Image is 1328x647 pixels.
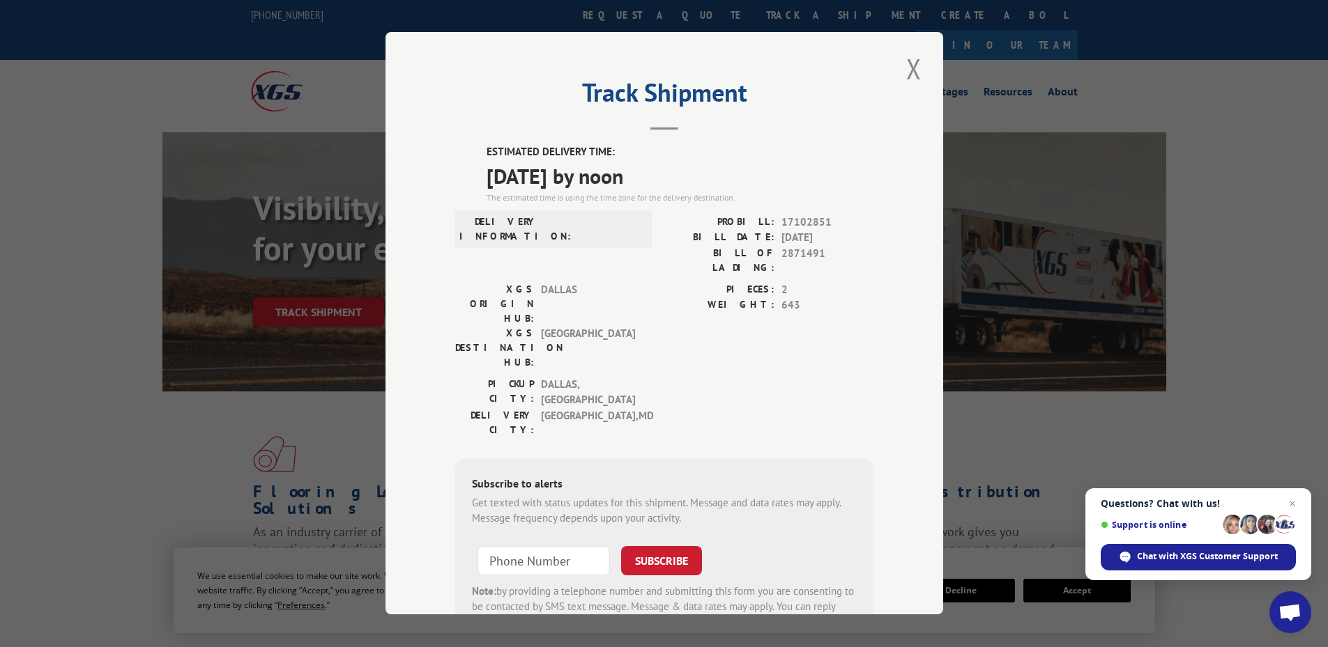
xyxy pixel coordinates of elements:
span: [GEOGRAPHIC_DATA] , MD [541,408,635,437]
label: WEIGHT: [664,298,774,314]
div: by providing a telephone number and submitting this form you are consenting to be contacted by SM... [472,584,857,631]
strong: Note: [472,584,496,598]
label: XGS DESTINATION HUB: [455,326,534,370]
span: Chat with XGS Customer Support [1101,544,1296,570]
label: ESTIMATED DELIVERY TIME: [487,145,873,161]
button: Close modal [902,49,926,88]
label: DELIVERY INFORMATION: [459,215,538,244]
span: 17102851 [781,215,873,231]
span: 2871491 [781,246,873,275]
span: DALLAS [541,282,635,326]
button: SUBSCRIBE [621,546,702,575]
span: DALLAS , [GEOGRAPHIC_DATA] [541,377,635,408]
span: [DATE] [781,231,873,247]
div: Subscribe to alerts [472,475,857,495]
span: Questions? Chat with us! [1101,498,1296,509]
h2: Track Shipment [455,83,873,109]
span: 643 [781,298,873,314]
label: PIECES: [664,282,774,298]
span: [DATE] by noon [487,160,873,192]
a: Open chat [1269,591,1311,633]
label: XGS ORIGIN HUB: [455,282,534,326]
div: Get texted with status updates for this shipment. Message and data rates may apply. Message frequ... [472,495,857,527]
label: DELIVERY CITY: [455,408,534,437]
input: Phone Number [478,546,610,575]
span: Chat with XGS Customer Support [1137,550,1278,563]
span: [GEOGRAPHIC_DATA] [541,326,635,370]
label: PICKUP CITY: [455,377,534,408]
label: BILL DATE: [664,231,774,247]
span: 2 [781,282,873,298]
div: The estimated time is using the time zone for the delivery destination. [487,192,873,204]
label: BILL OF LADING: [664,246,774,275]
span: Support is online [1101,520,1218,530]
label: PROBILL: [664,215,774,231]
